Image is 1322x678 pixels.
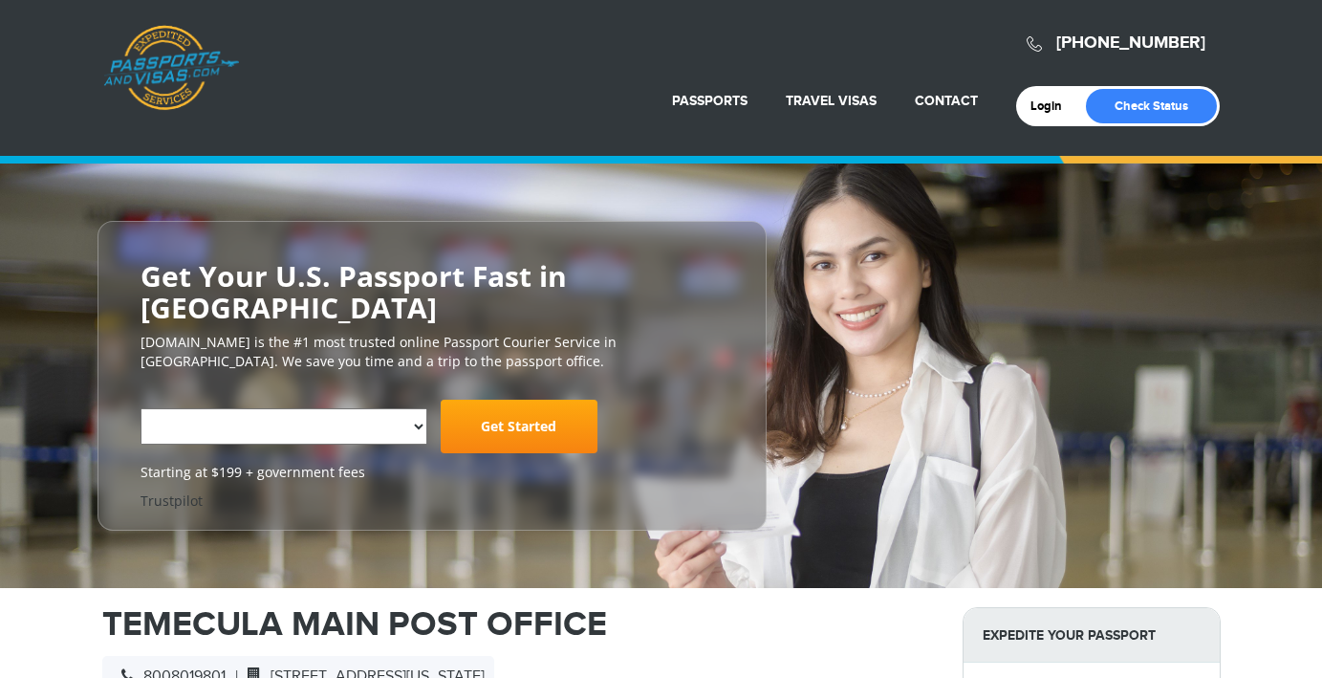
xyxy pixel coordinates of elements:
strong: Expedite Your Passport [964,608,1220,663]
span: Starting at $199 + government fees [141,463,724,482]
h1: TEMECULA MAIN POST OFFICE [102,607,934,642]
p: [DOMAIN_NAME] is the #1 most trusted online Passport Courier Service in [GEOGRAPHIC_DATA]. We sav... [141,333,724,371]
a: Passports [672,93,748,109]
a: Contact [915,93,978,109]
h2: Get Your U.S. Passport Fast in [GEOGRAPHIC_DATA] [141,260,724,323]
a: Travel Visas [786,93,877,109]
a: [PHONE_NUMBER] [1056,33,1205,54]
a: Trustpilot [141,492,203,510]
a: Login [1030,98,1075,114]
a: Passports & [DOMAIN_NAME] [103,25,239,111]
a: Get Started [441,400,597,453]
a: Check Status [1086,89,1217,123]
